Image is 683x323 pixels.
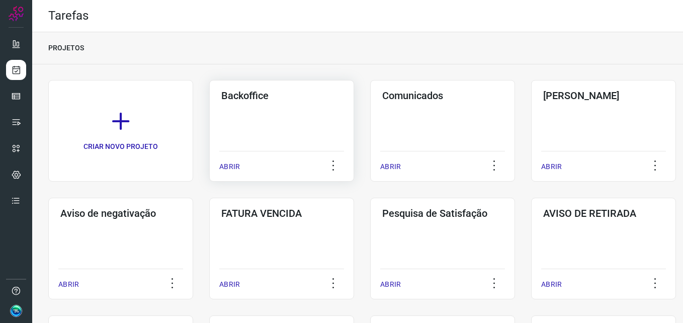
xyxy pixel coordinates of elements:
h3: [PERSON_NAME] [543,90,664,102]
p: PROJETOS [48,43,84,53]
p: ABRIR [219,161,240,172]
p: CRIAR NOVO PROJETO [83,141,158,152]
p: ABRIR [380,279,401,290]
h3: Comunicados [382,90,503,102]
h2: Tarefas [48,9,89,23]
h3: Pesquisa de Satisfação [382,207,503,219]
h3: Aviso de negativação [60,207,181,219]
h3: Backoffice [221,90,342,102]
img: d1faacb7788636816442e007acca7356.jpg [10,305,22,317]
p: ABRIR [219,279,240,290]
img: Logo [9,6,24,21]
h3: AVISO DE RETIRADA [543,207,664,219]
p: ABRIR [541,161,562,172]
p: ABRIR [58,279,79,290]
h3: FATURA VENCIDA [221,207,342,219]
p: ABRIR [541,279,562,290]
p: ABRIR [380,161,401,172]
